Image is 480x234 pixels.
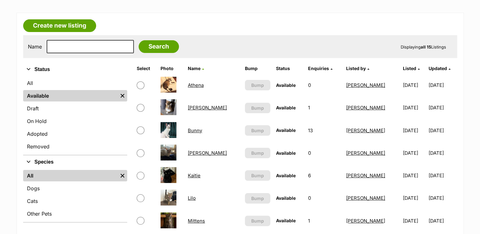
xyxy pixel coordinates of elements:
a: Listed by [346,66,369,71]
a: Create new listing [23,19,96,32]
td: [DATE] [400,97,428,119]
a: Name [188,66,204,71]
td: 0 [306,187,343,209]
a: Adopted [23,128,127,140]
td: 1 [306,210,343,232]
span: Listed by [346,66,366,71]
td: [DATE] [400,142,428,164]
button: Bump [245,80,270,90]
td: [DATE] [429,97,457,119]
span: Available [276,82,296,88]
button: Species [23,158,127,166]
a: All [23,170,118,181]
button: Bump [245,170,270,181]
a: Draft [23,103,127,114]
a: Listed [403,66,419,71]
td: [DATE] [429,74,457,96]
span: Available [276,173,296,178]
a: [PERSON_NAME] [346,172,385,179]
a: All [23,77,127,89]
td: [DATE] [400,120,428,141]
img: Mittens [161,212,176,228]
td: 0 [306,142,343,164]
button: Bump [245,148,270,158]
a: Other Pets [23,208,127,219]
span: Available [276,127,296,133]
span: translation missing: en.admin.listings.index.attributes.enquiries [308,66,329,71]
td: [DATE] [429,142,457,164]
span: Bump [251,195,264,202]
td: [DATE] [400,165,428,186]
th: Photo [158,63,185,74]
div: Status [23,76,127,155]
a: Athena [188,82,204,88]
a: On Hold [23,115,127,127]
td: [DATE] [400,187,428,209]
input: Search [139,40,179,53]
td: 6 [306,165,343,186]
span: Available [276,150,296,156]
td: [DATE] [429,210,457,232]
a: Enquiries [308,66,332,71]
a: [PERSON_NAME] [188,150,227,156]
td: 13 [306,120,343,141]
img: Kaitie [161,167,176,183]
a: [PERSON_NAME] [346,195,385,201]
button: Status [23,65,127,74]
td: [DATE] [429,120,457,141]
td: [DATE] [429,165,457,186]
span: Bump [251,127,264,134]
span: Bump [251,218,264,224]
span: Name [188,66,201,71]
button: Bump [245,216,270,226]
a: [PERSON_NAME] [188,105,227,111]
a: Mittens [188,218,205,224]
a: Removed [23,141,127,152]
div: Species [23,169,127,222]
img: Lilo [161,190,176,205]
td: [DATE] [400,210,428,232]
button: Bump [245,103,270,113]
label: Name [28,44,42,49]
span: Listed [403,66,416,71]
span: Updated [429,66,447,71]
a: Remove filter [118,170,127,181]
a: [PERSON_NAME] [346,82,385,88]
span: Bump [251,82,264,88]
button: Bump [245,193,270,204]
a: Lilo [188,195,196,201]
span: Bump [251,172,264,179]
th: Select [134,63,158,74]
td: [DATE] [400,74,428,96]
span: Available [276,218,296,223]
th: Bump [242,63,273,74]
span: Displaying Listings [401,44,446,49]
a: Updated [429,66,450,71]
span: Bump [251,150,264,156]
a: Cats [23,195,127,207]
th: Status [273,63,305,74]
td: 0 [306,74,343,96]
span: Bump [251,105,264,111]
strong: all 15 [421,44,431,49]
img: Bonnie [161,99,176,115]
td: [DATE] [429,187,457,209]
a: [PERSON_NAME] [346,150,385,156]
a: [PERSON_NAME] [346,105,385,111]
a: [PERSON_NAME] [346,127,385,133]
a: [PERSON_NAME] [346,218,385,224]
a: Dogs [23,183,127,194]
a: Remove filter [118,90,127,101]
a: Kaitie [188,172,201,179]
a: Bunny [188,127,202,133]
td: 1 [306,97,343,119]
span: Available [276,195,296,201]
span: Available [276,105,296,110]
a: Available [23,90,118,101]
img: Bunny [161,122,176,138]
button: Bump [245,125,270,136]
